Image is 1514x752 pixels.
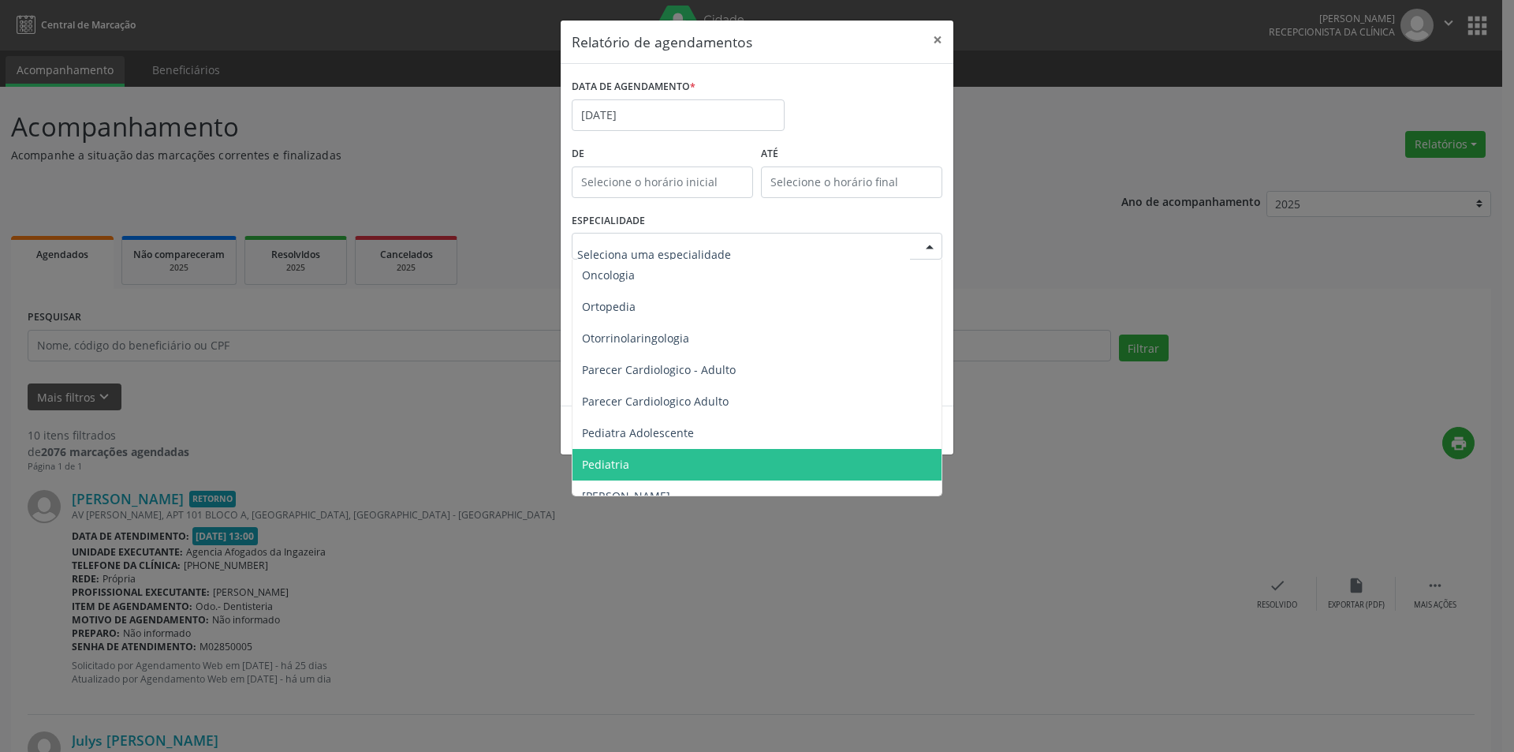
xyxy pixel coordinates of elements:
[582,331,689,346] span: Otorrinolaringologia
[761,142,942,166] label: ATÉ
[572,142,753,166] label: De
[922,21,953,59] button: Close
[572,75,695,99] label: DATA DE AGENDAMENTO
[582,394,729,409] span: Parecer Cardiologico Adulto
[582,299,636,314] span: Ortopedia
[582,425,694,440] span: Pediatra Adolescente
[582,457,629,472] span: Pediatria
[577,238,910,270] input: Seleciona uma especialidade
[761,166,942,198] input: Selecione o horário final
[572,99,785,131] input: Selecione uma data ou intervalo
[582,362,736,377] span: Parecer Cardiologico - Adulto
[582,268,635,282] span: Oncologia
[582,488,670,503] span: [PERSON_NAME]
[572,166,753,198] input: Selecione o horário inicial
[572,209,645,234] label: ESPECIALIDADE
[572,32,752,52] h5: Relatório de agendamentos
